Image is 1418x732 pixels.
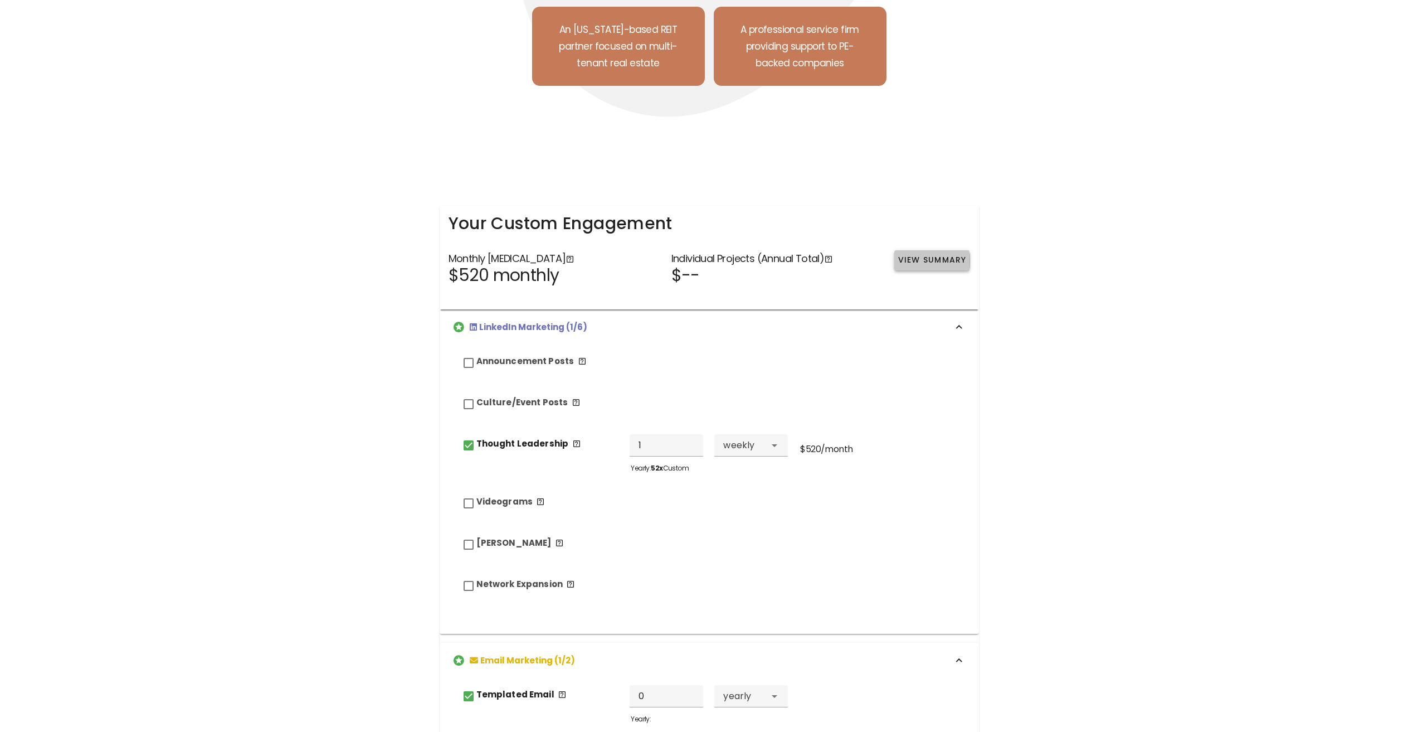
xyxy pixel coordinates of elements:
[440,309,979,345] button: LinkedIn Marketing (1/6)
[671,267,881,284] div: $--
[476,355,574,368] span: Announcement Posts
[476,438,569,450] span: Thought Leadership
[449,267,658,284] div: $520 monthly
[665,244,888,307] div: Individual Projects (Annual Total)
[476,496,533,508] span: Videograms
[476,537,552,550] span: [PERSON_NAME]
[736,21,864,71] p: A professional service firm providing support to PE-backed companies
[476,689,554,701] span: Templated Email
[440,206,979,241] div: Your Custom Engagement
[793,434,963,469] div: $520/month
[723,690,751,703] span: yearly
[476,396,568,409] span: Culture/Event Posts
[651,463,662,473] strong: 52x
[631,715,651,723] span: Yearly:
[442,244,665,307] div: Monthly [MEDICAL_DATA]
[440,643,979,678] button: Email Marketing (1/2)
[476,578,563,591] span: Network Expansion
[554,21,683,71] p: An [US_STATE]-based REIT partner focused on multi-tenant real estate
[897,254,966,266] span: View Summary
[723,439,754,452] span: weekly
[631,464,688,472] span: Yearly: Custom
[894,250,970,270] button: View Summary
